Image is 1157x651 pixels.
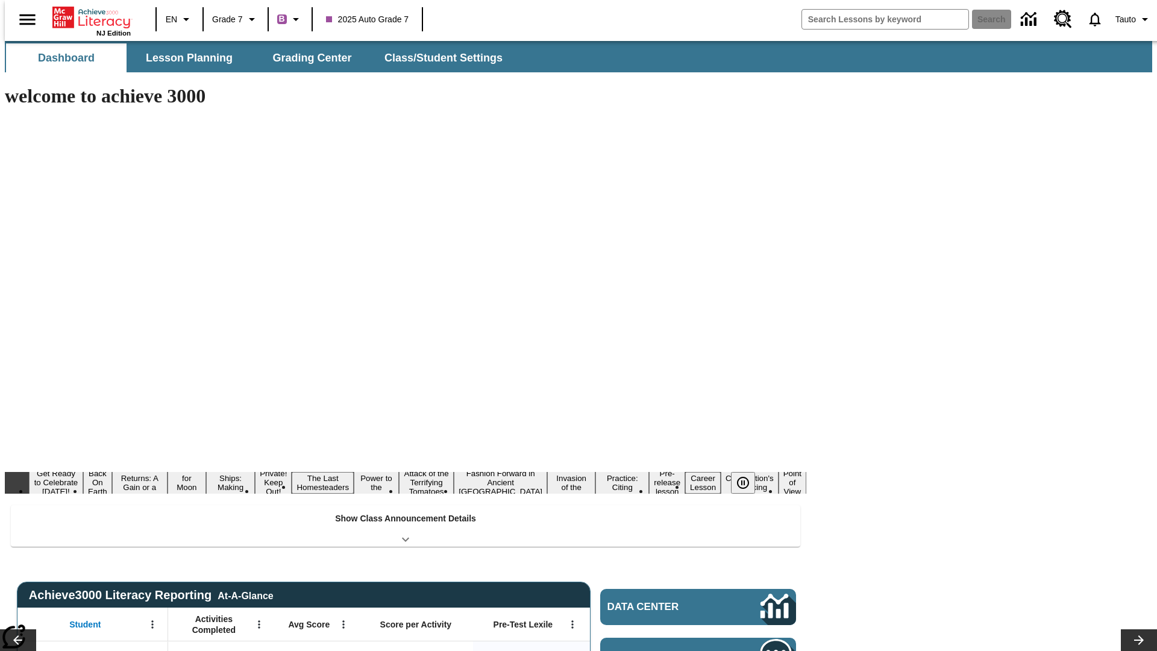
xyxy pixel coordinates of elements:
button: Slide 8 Solar Power to the People [354,463,399,503]
input: search field [802,10,968,29]
button: Slide 3 Free Returns: A Gain or a Drain? [112,463,168,503]
button: Slide 11 The Invasion of the Free CD [547,463,595,503]
button: Slide 2 Back On Earth [83,467,112,498]
span: Data Center [607,601,720,613]
div: SubNavbar [5,41,1152,72]
button: Open side menu [10,2,45,37]
button: Slide 6 Private! Keep Out! [255,467,292,498]
span: NJ Edition [96,30,131,37]
button: Lesson Planning [129,43,249,72]
button: Slide 9 Attack of the Terrifying Tomatoes [399,467,454,498]
a: Data Center [600,589,796,625]
button: Grade: Grade 7, Select a grade [207,8,264,30]
span: Pre-Test Lexile [494,619,553,630]
div: Pause [731,472,767,494]
button: Slide 13 Pre-release lesson [649,467,685,498]
p: Show Class Announcement Details [335,512,476,525]
span: Student [69,619,101,630]
span: Achieve3000 Literacy Reporting [29,588,274,602]
span: Tauto [1115,13,1136,26]
button: Open Menu [563,615,582,634]
button: Profile/Settings [1111,8,1157,30]
button: Slide 14 Career Lesson [685,472,721,494]
button: Language: EN, Select a language [160,8,199,30]
div: Show Class Announcement Details [11,505,800,547]
button: Dashboard [6,43,127,72]
button: Open Menu [334,615,353,634]
button: Slide 15 The Constitution's Balancing Act [721,463,779,503]
button: Boost Class color is purple. Change class color [272,8,308,30]
button: Slide 12 Mixed Practice: Citing Evidence [595,463,649,503]
div: At-A-Glance [218,588,273,602]
button: Open Menu [250,615,268,634]
button: Slide 7 The Last Homesteaders [292,472,354,494]
span: 2025 Auto Grade 7 [326,13,409,26]
span: Activities Completed [174,614,254,635]
div: Home [52,4,131,37]
button: Grading Center [252,43,372,72]
button: Slide 10 Fashion Forward in Ancient Rome [454,467,547,498]
h1: welcome to achieve 3000 [5,85,806,107]
button: Slide 1 Get Ready to Celebrate Juneteenth! [29,467,83,498]
button: Slide 16 Point of View [779,467,806,498]
a: Notifications [1079,4,1111,35]
span: B [279,11,285,27]
span: EN [166,13,177,26]
button: Class/Student Settings [375,43,512,72]
span: Grade 7 [212,13,243,26]
button: Slide 5 Cruise Ships: Making Waves [206,463,255,503]
button: Pause [731,472,755,494]
span: Score per Activity [380,619,452,630]
button: Lesson carousel, Next [1121,629,1157,651]
a: Data Center [1014,3,1047,36]
button: Slide 4 Time for Moon Rules? [168,463,206,503]
a: Resource Center, Will open in new tab [1047,3,1079,36]
button: Open Menu [143,615,161,634]
a: Home [52,5,131,30]
div: SubNavbar [5,43,513,72]
span: Avg Score [288,619,330,630]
